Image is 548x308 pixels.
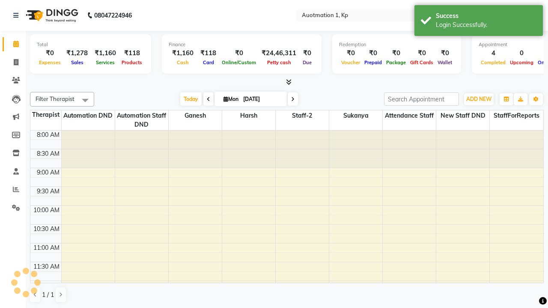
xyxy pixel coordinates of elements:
[508,48,536,58] div: 0
[220,59,258,65] span: Online/Custom
[115,110,168,130] span: Automation Staff DND
[91,48,119,58] div: ₹1,160
[32,262,61,271] div: 11:30 AM
[384,48,408,58] div: ₹0
[35,187,61,196] div: 9:30 AM
[300,48,315,58] div: ₹0
[169,110,222,121] span: Ganesh
[169,41,315,48] div: Finance
[201,59,216,65] span: Card
[35,168,61,177] div: 9:00 AM
[220,48,258,58] div: ₹0
[466,96,491,102] span: ADD NEW
[490,110,543,121] span: StaffForReports
[436,110,489,121] span: New Staff DND
[94,59,117,65] span: Services
[32,243,61,252] div: 11:00 AM
[30,110,61,119] div: Therapist
[258,48,300,58] div: ₹24,46,311
[222,110,275,121] span: Harsh
[37,41,144,48] div: Total
[62,110,115,121] span: Automation DND
[119,48,144,58] div: ₹118
[384,92,459,106] input: Search Appointment
[479,48,508,58] div: 4
[180,92,202,106] span: Today
[508,59,536,65] span: Upcoming
[35,130,61,139] div: 8:00 AM
[362,59,384,65] span: Prepaid
[175,59,191,65] span: Cash
[301,59,314,65] span: Due
[241,93,283,106] input: 2025-09-01
[32,206,61,215] div: 10:00 AM
[339,48,362,58] div: ₹0
[408,59,435,65] span: Gift Cards
[37,59,63,65] span: Expenses
[63,48,91,58] div: ₹1,278
[69,59,86,65] span: Sales
[435,48,454,58] div: ₹0
[221,96,241,102] span: Mon
[276,110,329,121] span: Staff-2
[169,48,197,58] div: ₹1,160
[384,59,408,65] span: Package
[383,110,436,121] span: Attendance Staff
[35,149,61,158] div: 8:30 AM
[435,59,454,65] span: Wallet
[36,95,74,102] span: Filter Therapist
[94,3,132,27] b: 08047224946
[436,12,536,21] div: Success
[37,48,63,58] div: ₹0
[32,225,61,234] div: 10:30 AM
[32,281,61,290] div: 12:00 PM
[408,48,435,58] div: ₹0
[197,48,220,58] div: ₹118
[329,110,382,121] span: Sukanya
[339,59,362,65] span: Voucher
[479,59,508,65] span: Completed
[42,290,54,299] span: 1 / 1
[119,59,144,65] span: Products
[339,41,454,48] div: Redemption
[265,59,293,65] span: Petty cash
[362,48,384,58] div: ₹0
[22,3,80,27] img: logo
[436,21,536,30] div: Login Successfully.
[464,93,494,105] button: ADD NEW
